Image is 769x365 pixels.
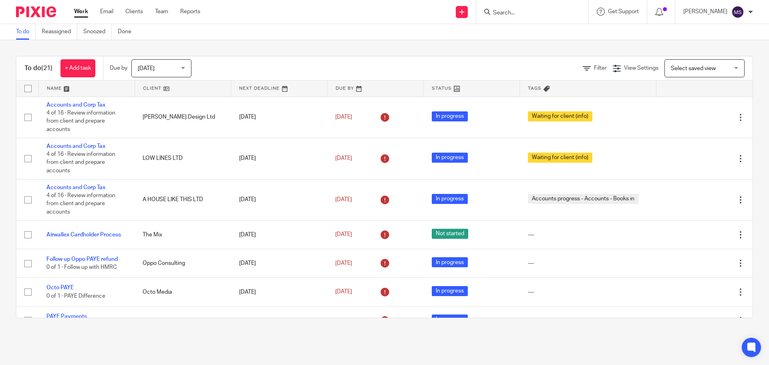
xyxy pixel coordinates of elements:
[46,285,74,290] a: Octo PAYE
[432,286,468,296] span: In progress
[432,194,468,204] span: In progress
[594,65,607,71] span: Filter
[432,229,468,239] span: Not started
[432,257,468,267] span: In progress
[46,102,105,108] a: Accounts and Corp Tax
[16,24,36,40] a: To do
[46,185,105,190] a: Accounts and Corp Tax
[135,220,231,249] td: The Mix
[528,231,648,239] div: ---
[231,306,327,335] td: [DATE]
[46,256,118,262] a: Follow up Oppo PAYE refund
[42,24,77,40] a: Reassigned
[231,138,327,179] td: [DATE]
[41,65,52,71] span: (21)
[231,179,327,220] td: [DATE]
[135,249,231,278] td: Oppo Consulting
[231,249,327,278] td: [DATE]
[528,288,648,296] div: ---
[135,306,231,335] td: LOW LINES LTD
[683,8,727,16] p: [PERSON_NAME]
[110,64,127,72] p: Due by
[731,6,744,18] img: svg%3E
[138,66,155,71] span: [DATE]
[335,155,352,161] span: [DATE]
[100,8,113,16] a: Email
[135,179,231,220] td: A HOUSE LIKE THIS LTD
[335,289,352,295] span: [DATE]
[231,97,327,138] td: [DATE]
[180,8,200,16] a: Reports
[46,143,105,149] a: Accounts and Corp Tax
[432,315,468,325] span: In progress
[135,138,231,179] td: LOW LINES LTD
[528,153,592,163] span: Waiting for client (info)
[125,8,143,16] a: Clients
[492,10,564,17] input: Search
[46,232,121,238] a: Airwallex Cardholder Process
[46,264,117,270] span: 0 of 1 · Follow up with HMRC
[24,64,52,73] h1: To do
[46,151,115,173] span: 4 of 16 · Review information from client and prepare accounts
[528,111,592,121] span: Waiting for client (info)
[135,97,231,138] td: [PERSON_NAME] Design Ltd
[335,260,352,266] span: [DATE]
[16,6,56,17] img: Pixie
[118,24,137,40] a: Done
[135,278,231,306] td: Octo Media
[74,8,88,16] a: Work
[528,86,542,91] span: Tags
[528,194,638,204] span: Accounts progress - Accounts - Books in
[335,232,352,238] span: [DATE]
[231,278,327,306] td: [DATE]
[46,110,115,132] span: 4 of 16 · Review information from client and prepare accounts
[671,66,716,71] span: Select saved view
[432,153,468,163] span: In progress
[46,193,115,215] span: 4 of 16 · Review information from client and prepare accounts
[46,314,87,319] a: PAYE Payments
[335,197,352,202] span: [DATE]
[335,318,352,323] span: [DATE]
[528,259,648,267] div: ---
[155,8,168,16] a: Team
[608,9,639,14] span: Get Support
[624,65,658,71] span: View Settings
[231,220,327,249] td: [DATE]
[46,293,105,299] span: 0 of 1 · PAYE Difference
[528,317,648,325] div: ---
[335,114,352,120] span: [DATE]
[83,24,112,40] a: Snoozed
[60,59,95,77] a: + Add task
[432,111,468,121] span: In progress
